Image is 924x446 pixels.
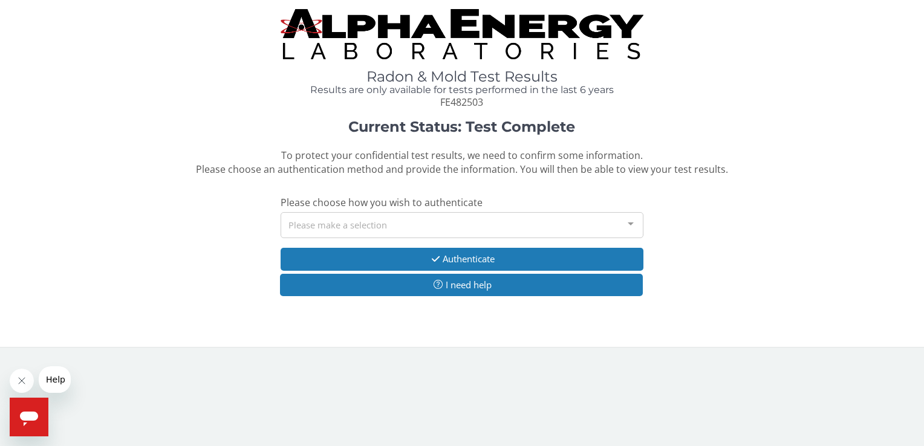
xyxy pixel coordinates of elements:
[281,248,643,270] button: Authenticate
[196,149,728,176] span: To protect your confidential test results, we need to confirm some information. Please choose an ...
[10,369,34,393] iframe: Close message
[281,85,643,95] h4: Results are only available for tests performed in the last 6 years
[440,95,483,109] span: FE482503
[280,274,642,296] button: I need help
[281,9,643,59] img: TightCrop.jpg
[348,118,575,135] strong: Current Status: Test Complete
[288,218,387,231] span: Please make a selection
[39,366,71,393] iframe: Message from company
[281,196,483,209] span: Please choose how you wish to authenticate
[281,69,643,85] h1: Radon & Mold Test Results
[10,398,48,436] iframe: Button to launch messaging window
